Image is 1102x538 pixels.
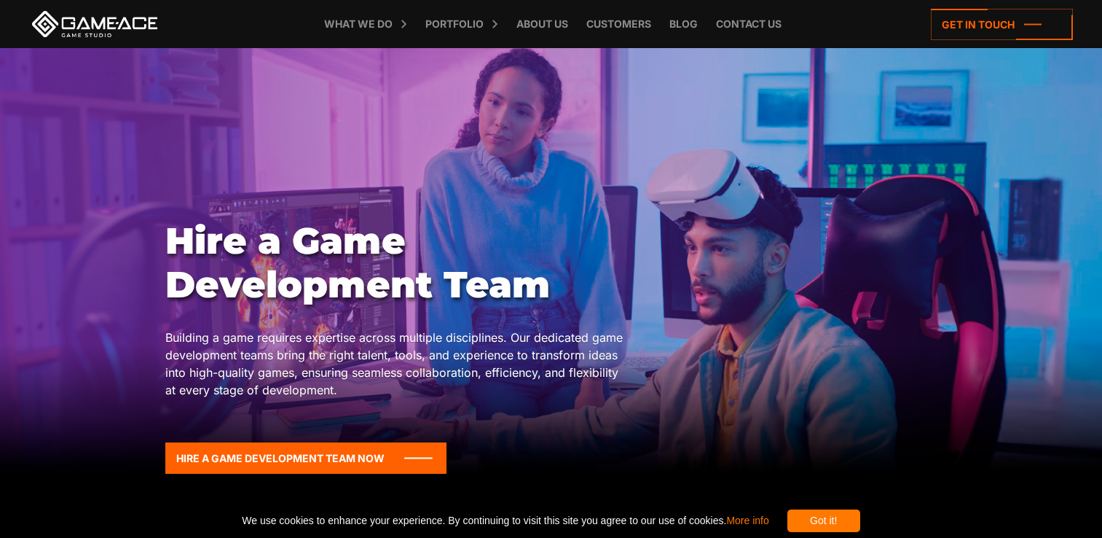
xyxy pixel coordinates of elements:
a: More info [726,515,768,526]
span: We use cookies to enhance your experience. By continuing to visit this site you agree to our use ... [242,510,768,532]
div: Got it! [787,510,860,532]
a: Hire a Game Development Team Now [165,443,446,474]
p: Building a game requires expertise across multiple disciplines. Our dedicated game development te... [165,329,628,399]
a: Get in touch [931,9,1073,40]
h1: Hire a Game Development Team [165,219,628,307]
